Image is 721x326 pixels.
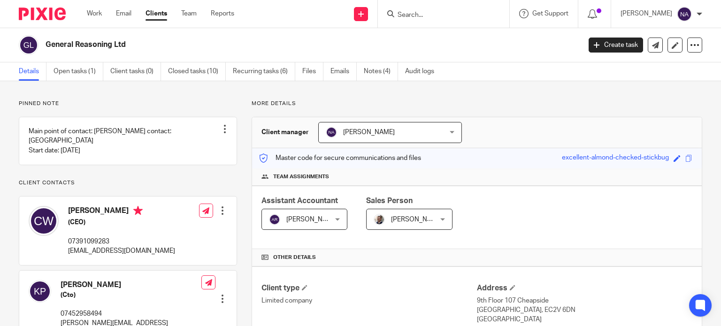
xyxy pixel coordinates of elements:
img: Pixie [19,8,66,20]
a: Files [302,62,323,81]
img: svg%3E [29,280,51,303]
a: Closed tasks (10) [168,62,226,81]
p: Master code for secure communications and files [259,153,421,163]
i: Primary [133,206,143,215]
h4: [PERSON_NAME] [61,280,201,290]
p: Client contacts [19,179,237,187]
h5: (CEO) [68,218,175,227]
a: Clients [146,9,167,18]
span: [PERSON_NAME] [286,216,338,223]
h4: Client type [261,283,477,293]
p: [EMAIL_ADDRESS][DOMAIN_NAME] [68,246,175,256]
img: svg%3E [269,214,280,225]
p: 07391099283 [68,237,175,246]
span: [PERSON_NAME] [343,129,395,136]
a: Reports [211,9,234,18]
img: svg%3E [29,206,59,236]
span: [PERSON_NAME] [391,216,443,223]
a: Team [181,9,197,18]
h3: Client manager [261,128,309,137]
span: Sales Person [366,197,413,205]
p: 07452958494 [61,309,201,318]
img: Matt%20Circle.png [374,214,385,225]
img: svg%3E [19,35,38,55]
h4: Address [477,283,692,293]
div: excellent-almond-checked-stickbug [562,153,669,164]
p: [GEOGRAPHIC_DATA], EC2V 6DN [477,305,692,315]
h5: (Cto) [61,290,201,300]
a: Recurring tasks (6) [233,62,295,81]
a: Create task [589,38,643,53]
a: Notes (4) [364,62,398,81]
span: Team assignments [273,173,329,181]
a: Open tasks (1) [54,62,103,81]
a: Details [19,62,46,81]
p: [GEOGRAPHIC_DATA] [477,315,692,324]
p: More details [252,100,702,107]
a: Emails [330,62,357,81]
span: Get Support [532,10,568,17]
span: Other details [273,254,316,261]
p: Pinned note [19,100,237,107]
a: Client tasks (0) [110,62,161,81]
img: svg%3E [677,7,692,22]
p: [PERSON_NAME] [621,9,672,18]
h4: [PERSON_NAME] [68,206,175,218]
a: Email [116,9,131,18]
img: svg%3E [326,127,337,138]
a: Audit logs [405,62,441,81]
p: 9th Floor 107 Cheapside [477,296,692,305]
a: Work [87,9,102,18]
span: Assistant Accountant [261,197,338,205]
p: Limited company [261,296,477,305]
input: Search [397,11,481,20]
h2: General Reasoning Ltd [46,40,469,50]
